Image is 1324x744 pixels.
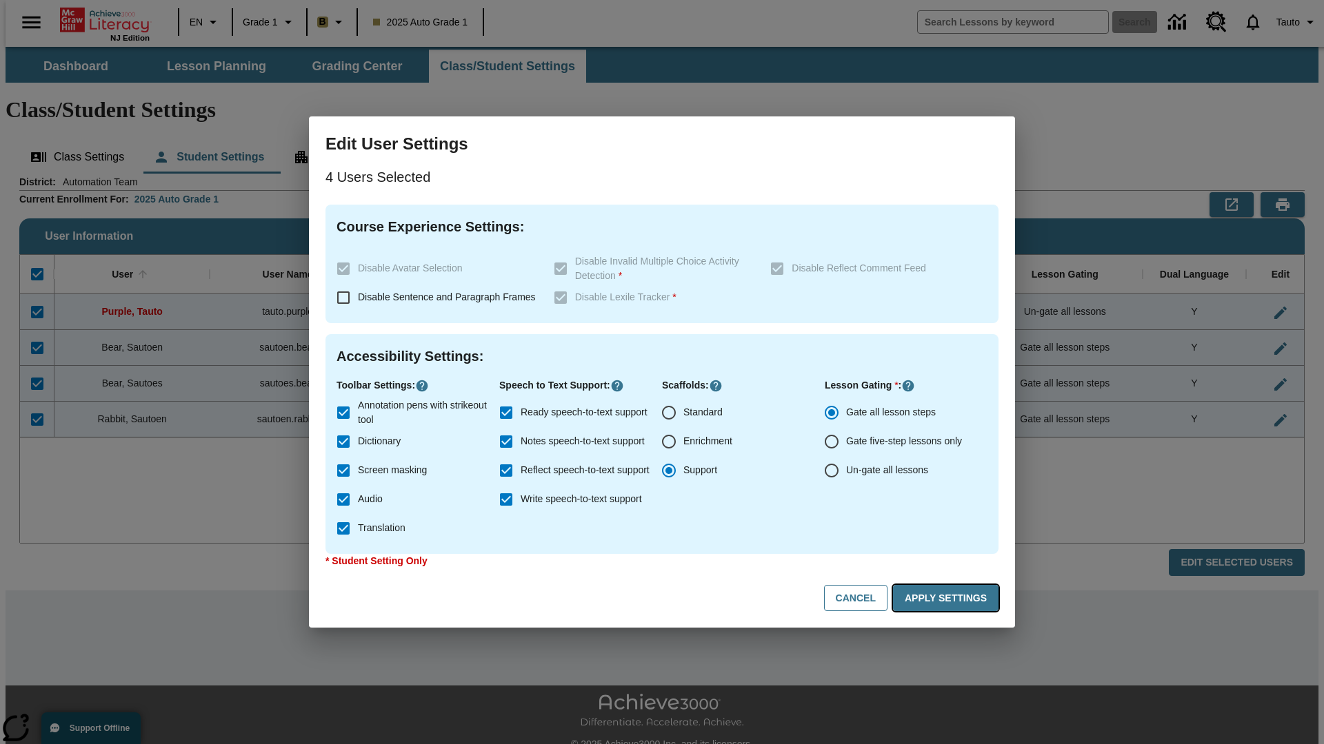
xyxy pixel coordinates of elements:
[358,262,463,273] span: Disable Avatar Selection
[546,254,760,283] label: These settings are specific to individual classes. To see these settings or make changes, please ...
[901,379,915,393] button: Click here to know more about
[521,463,650,477] span: Reflect speech-to-text support
[846,463,928,477] span: Un-gate all lessons
[792,262,926,273] span: Disable Reflect Comment Feed
[337,378,499,393] p: Toolbar Settings :
[763,254,976,283] label: These settings are specific to individual classes. To see these settings or make changes, please ...
[683,434,732,448] span: Enrichment
[683,463,717,477] span: Support
[521,434,645,448] span: Notes speech-to-text support
[358,463,427,477] span: Screen masking
[358,521,405,535] span: Translation
[575,256,739,281] span: Disable Invalid Multiple Choice Activity Detection
[683,405,723,420] span: Standard
[546,283,760,312] label: These settings are specific to individual classes. To see these settings or make changes, please ...
[325,166,999,188] p: 4 Users Selected
[610,379,624,393] button: Click here to know more about
[499,378,662,393] p: Speech to Text Support :
[358,434,401,448] span: Dictionary
[337,345,987,367] h4: Accessibility Settings :
[325,554,999,568] p: * Student Setting Only
[893,585,999,612] button: Apply Settings
[337,216,987,238] h4: Course Experience Settings :
[709,379,723,393] button: Click here to know more about
[329,254,543,283] label: These settings are specific to individual classes. To see these settings or make changes, please ...
[575,291,676,302] span: Disable Lexile Tracker
[521,492,642,506] span: Write speech-to-text support
[824,585,887,612] button: Cancel
[358,492,383,506] span: Audio
[846,434,962,448] span: Gate five-step lessons only
[325,133,999,155] h3: Edit User Settings
[662,378,825,393] p: Scaffolds :
[358,291,536,302] span: Disable Sentence and Paragraph Frames
[521,405,648,420] span: Ready speech-to-text support
[825,378,987,393] p: Lesson Gating :
[358,398,488,427] span: Annotation pens with strikeout tool
[846,405,936,420] span: Gate all lesson steps
[415,379,429,393] button: Click here to know more about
